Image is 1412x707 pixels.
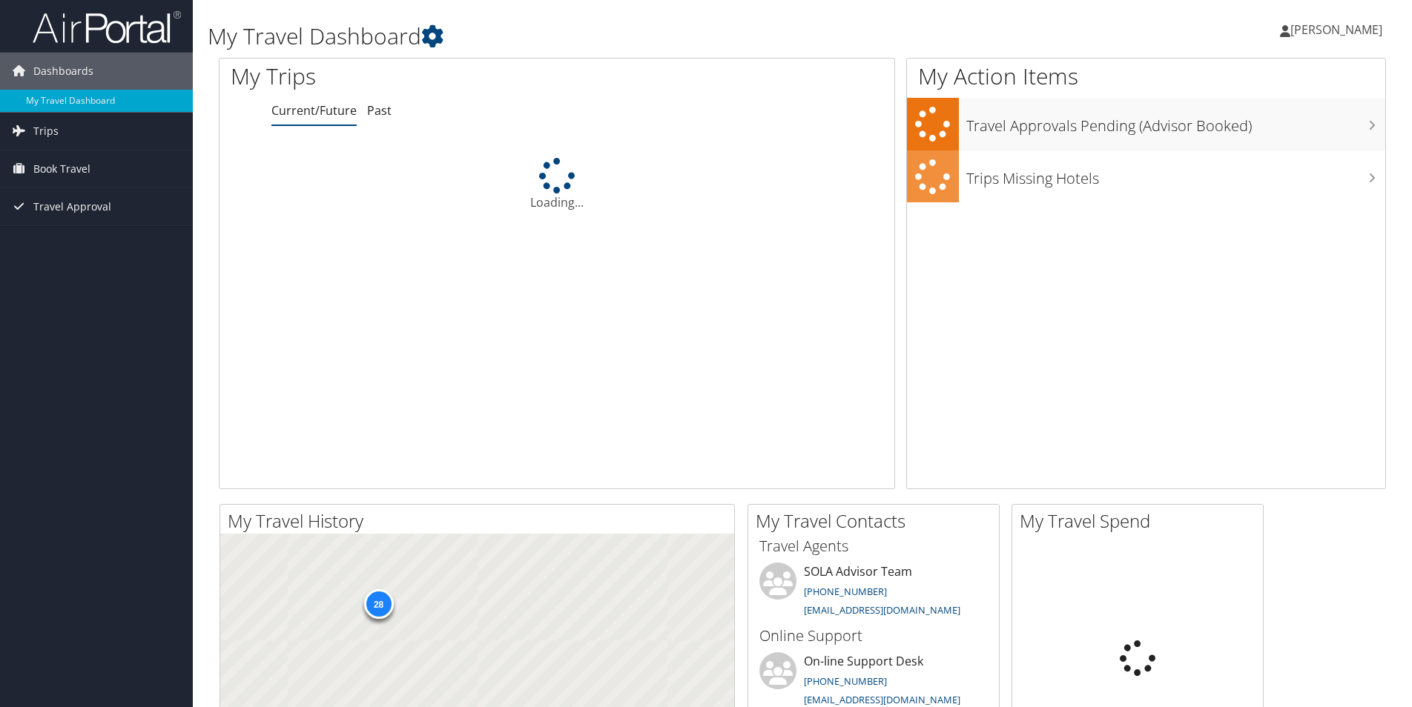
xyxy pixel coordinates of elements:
[907,98,1385,150] a: Travel Approvals Pending (Advisor Booked)
[804,603,960,617] a: [EMAIL_ADDRESS][DOMAIN_NAME]
[1290,21,1382,38] span: [PERSON_NAME]
[33,188,111,225] span: Travel Approval
[1020,508,1263,534] h2: My Travel Spend
[228,508,734,534] h2: My Travel History
[804,693,960,706] a: [EMAIL_ADDRESS][DOMAIN_NAME]
[208,21,1000,52] h1: My Travel Dashboard
[804,585,887,598] a: [PHONE_NUMBER]
[220,158,894,211] div: Loading...
[966,161,1385,189] h3: Trips Missing Hotels
[367,102,392,119] a: Past
[1280,7,1397,52] a: [PERSON_NAME]
[759,625,988,646] h3: Online Support
[33,10,181,44] img: airportal-logo.png
[231,61,602,92] h1: My Trips
[752,562,995,623] li: SOLA Advisor Team
[756,508,999,534] h2: My Travel Contacts
[271,102,357,119] a: Current/Future
[363,589,393,619] div: 28
[759,536,988,557] h3: Travel Agents
[907,61,1385,92] h1: My Action Items
[907,150,1385,203] a: Trips Missing Hotels
[33,53,93,90] span: Dashboards
[804,674,887,688] a: [PHONE_NUMBER]
[966,108,1385,136] h3: Travel Approvals Pending (Advisor Booked)
[33,113,59,150] span: Trips
[33,150,90,187] span: Book Travel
